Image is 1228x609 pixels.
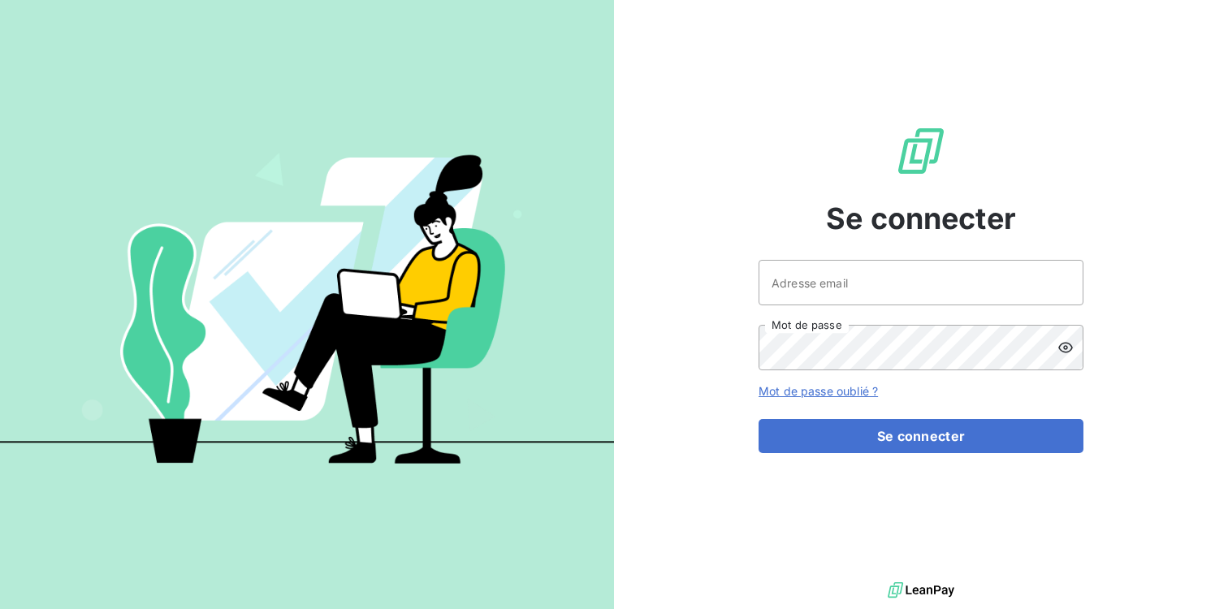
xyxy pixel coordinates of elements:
a: Mot de passe oublié ? [759,384,878,398]
img: logo [888,578,954,603]
button: Se connecter [759,419,1083,453]
input: placeholder [759,260,1083,305]
img: Logo LeanPay [895,125,947,177]
span: Se connecter [826,197,1016,240]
